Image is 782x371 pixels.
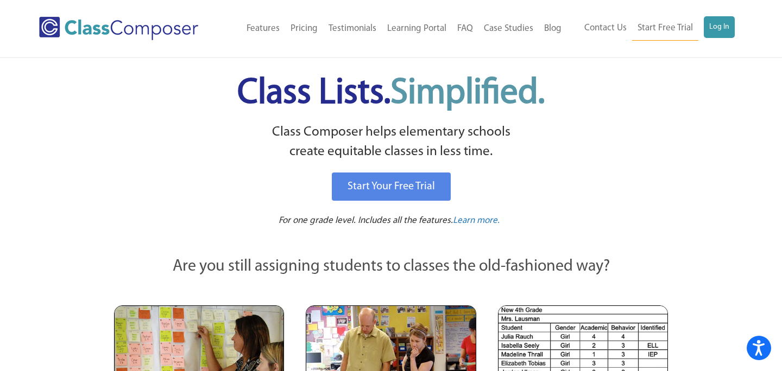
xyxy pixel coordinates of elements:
p: Are you still assigning students to classes the old-fashioned way? [114,255,668,279]
a: Pricing [285,17,323,41]
nav: Header Menu [567,16,735,41]
a: Start Free Trial [632,16,698,41]
img: Class Composer [39,17,198,40]
span: Simplified. [390,76,545,111]
a: Log In [704,16,735,38]
a: Learning Portal [382,17,452,41]
span: Start Your Free Trial [348,181,435,192]
a: FAQ [452,17,478,41]
a: Features [241,17,285,41]
span: Class Lists. [237,76,545,111]
a: Testimonials [323,17,382,41]
a: Blog [539,17,567,41]
a: Start Your Free Trial [332,172,451,201]
span: Learn more. [453,216,500,225]
p: Class Composer helps elementary schools create equitable classes in less time. [112,123,670,162]
nav: Header Menu [223,17,567,41]
a: Contact Us [579,16,632,40]
span: For one grade level. Includes all the features. [279,216,453,225]
a: Learn more. [453,214,500,228]
a: Case Studies [478,17,539,41]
